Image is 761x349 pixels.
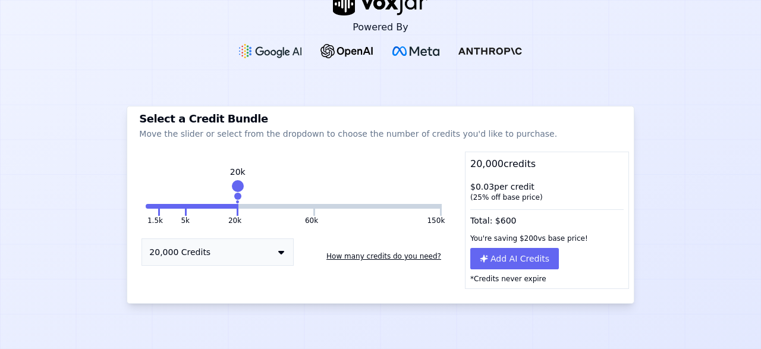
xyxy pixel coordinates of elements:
p: Powered By [353,20,408,34]
button: Add AI Credits [470,248,559,269]
p: Move the slider or select from the dropdown to choose the number of credits you'd like to purchase. [139,128,621,140]
div: You're saving $ 200 vs base price! [466,229,628,248]
button: 20k [228,216,241,225]
button: 20,000 Credits [141,238,294,266]
button: 1.5k [147,216,163,225]
button: 5k [160,204,185,209]
button: How many credits do you need? [322,247,446,266]
button: 20k [187,204,237,209]
button: 60k [305,216,318,225]
img: Meta Logo [392,46,439,56]
img: Google gemini Logo [239,44,302,58]
div: 20k [230,166,246,178]
button: 150k [427,216,445,225]
div: $ 0.03 per credit [466,176,628,207]
button: 150k [315,204,440,209]
button: 5k [181,216,190,225]
img: OpenAI Logo [320,44,373,58]
p: *Credits never expire [466,269,628,288]
div: 20,000 credits [466,152,628,176]
div: Total: $ 600 [466,207,628,229]
h3: Select a Credit Bundle [139,114,621,124]
div: ( 25 % off base price) [470,193,624,202]
button: 60k [238,204,313,209]
button: 1.5k [146,204,158,209]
